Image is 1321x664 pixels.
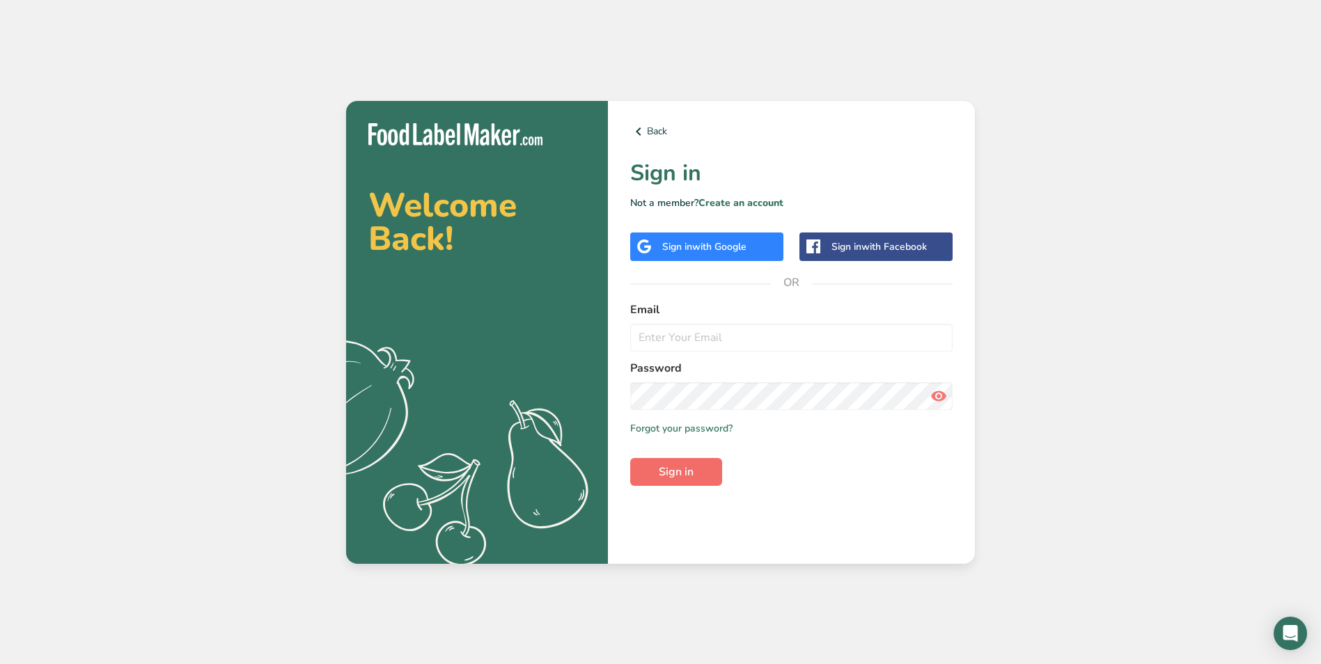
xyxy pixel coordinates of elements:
[368,189,586,255] h2: Welcome Back!
[659,464,694,480] span: Sign in
[1274,617,1307,650] div: Open Intercom Messenger
[630,157,953,190] h1: Sign in
[861,240,927,253] span: with Facebook
[831,239,927,254] div: Sign in
[630,324,953,351] input: Enter Your Email
[662,239,747,254] div: Sign in
[368,123,542,146] img: Food Label Maker
[630,421,733,436] a: Forgot your password?
[630,458,722,486] button: Sign in
[630,301,953,318] label: Email
[771,262,813,303] span: OR
[630,360,953,377] label: Password
[630,196,953,210] p: Not a member?
[630,123,953,140] a: Back
[698,196,783,210] a: Create an account
[692,240,747,253] span: with Google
